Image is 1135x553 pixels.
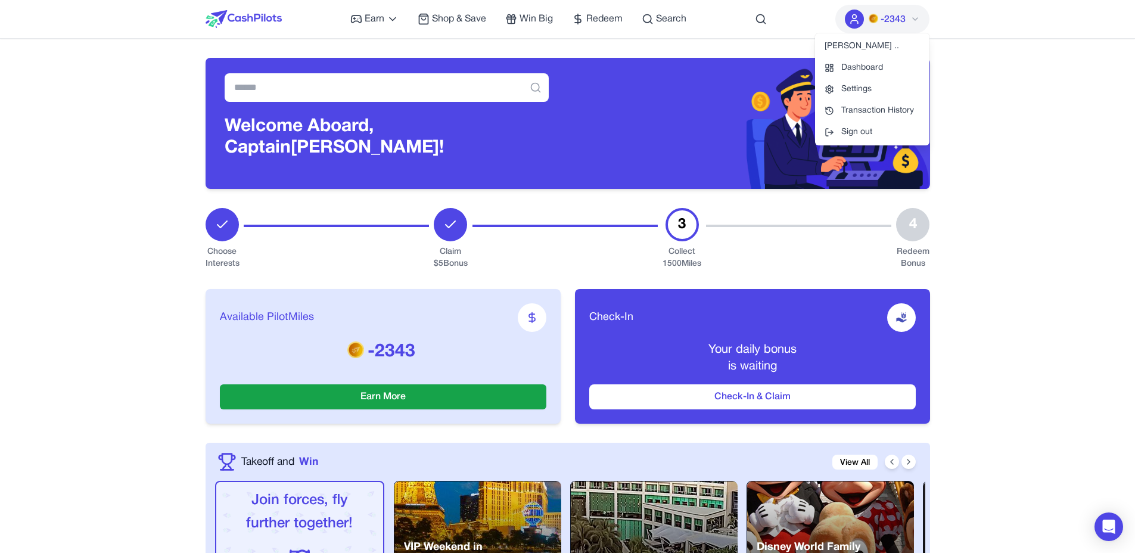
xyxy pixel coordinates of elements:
img: receive-dollar [895,312,907,324]
h3: Welcome Aboard, Captain [PERSON_NAME]! [225,116,549,159]
a: Dashboard [815,57,929,79]
a: Shop & Save [418,12,486,26]
p: Join forces, fly further together! [226,489,374,536]
span: -2343 [881,13,906,27]
a: Takeoff andWin [241,454,318,470]
img: Header decoration [568,58,930,189]
span: Earn [365,12,384,26]
span: is waiting [728,361,777,372]
button: Earn More [220,384,546,409]
div: Open Intercom Messenger [1094,512,1123,541]
a: Redeem [572,12,623,26]
a: View All [832,455,878,470]
p: Your daily bonus [589,341,916,358]
a: Win Big [505,12,553,26]
div: Collect 1500 Miles [663,246,701,270]
p: -2343 [220,341,546,363]
a: Earn [350,12,399,26]
div: Choose Interests [206,246,239,270]
span: Check-In [589,309,633,326]
a: Transaction History [815,100,929,122]
span: Win [299,454,318,470]
div: [PERSON_NAME] .. [815,36,929,57]
img: PMs [347,341,364,358]
span: Takeoff and [241,454,294,470]
span: Available PilotMiles [220,309,314,326]
button: PMs-2343 [835,5,929,33]
button: Check-In & Claim [589,384,916,409]
span: Win Big [520,12,553,26]
a: Settings [815,79,929,100]
img: CashPilots Logo [206,10,282,28]
span: Search [656,12,686,26]
button: Sign out [815,122,929,143]
span: Shop & Save [432,12,486,26]
div: Claim $ 5 Bonus [434,246,468,270]
div: 4 [896,208,929,241]
div: 3 [666,208,699,241]
div: Redeem Bonus [896,246,929,270]
a: Search [642,12,686,26]
img: PMs [869,14,878,23]
span: Redeem [586,12,623,26]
